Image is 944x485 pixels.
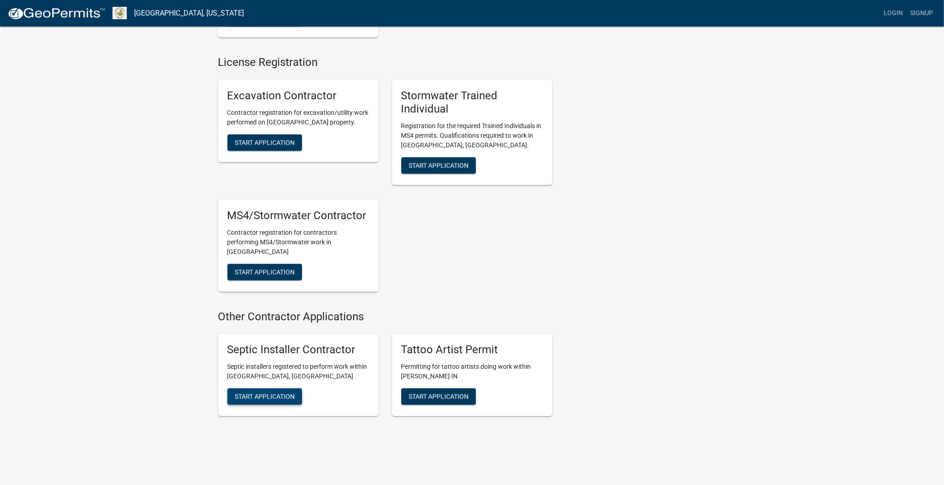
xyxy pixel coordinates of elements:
h5: MS4/Stormwater Contractor [227,209,369,222]
p: Permitting for tattoo artists doing work within [PERSON_NAME] IN [401,362,543,381]
button: Start Application [227,135,302,151]
p: Registration for the required Trained Individuals in MS4 permits. Qualifications required to work... [401,121,543,150]
button: Start Application [401,157,476,174]
a: [GEOGRAPHIC_DATA], [US_STATE] [134,5,244,21]
span: Start Application [235,139,295,146]
span: Start Application [409,393,469,400]
h5: Septic Installer Contractor [227,343,369,356]
p: Contractor registration for contractors performing MS4/Stormwater work in [GEOGRAPHIC_DATA] [227,228,369,257]
p: Septic installers registered to perform work within [GEOGRAPHIC_DATA], [GEOGRAPHIC_DATA] [227,362,369,381]
a: Signup [906,5,937,22]
p: Contractor registration for excavation/utility work performed on [GEOGRAPHIC_DATA] property. [227,108,369,127]
h5: Stormwater Trained Individual [401,89,543,116]
span: Start Application [409,162,469,169]
button: Start Application [401,388,476,405]
a: Login [880,5,906,22]
img: Howard County, Indiana [113,7,127,19]
h4: Other Contractor Applications [218,310,552,323]
h5: Excavation Contractor [227,89,369,102]
span: Start Application [235,393,295,400]
button: Start Application [227,264,302,280]
button: Start Application [227,388,302,405]
span: Start Application [235,268,295,275]
h4: License Registration [218,56,552,69]
h5: Tattoo Artist Permit [401,343,543,356]
wm-workflow-list-section: Other Contractor Applications [218,310,552,424]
